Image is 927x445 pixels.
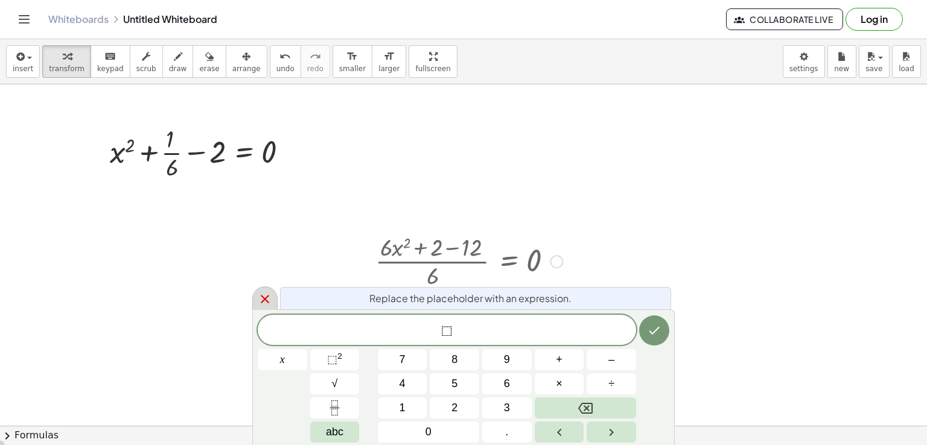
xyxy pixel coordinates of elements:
span: √ [332,376,338,392]
i: keyboard [104,49,116,64]
i: redo [310,49,321,64]
button: Backspace [535,397,636,418]
span: ÷ [608,376,614,392]
button: 9 [482,349,532,370]
button: 8 [430,349,479,370]
span: transform [49,65,84,73]
button: keyboardkeypad [91,45,130,78]
sup: 2 [337,352,342,361]
button: 6 [482,373,532,394]
button: load [892,45,921,78]
span: new [834,65,849,73]
span: 3 [504,400,510,416]
span: + [556,352,562,368]
button: fullscreen [409,45,457,78]
button: 0 [378,421,479,443]
span: load [899,65,914,73]
span: ⬚ [327,353,337,365]
span: redo [307,65,323,73]
button: Square root [310,373,360,394]
span: insert [13,65,33,73]
button: Times [535,373,584,394]
span: 2 [451,400,457,416]
button: Minus [587,349,636,370]
span: 7 [400,352,406,368]
span: – [608,352,614,368]
span: draw [169,65,187,73]
button: redoredo [301,45,330,78]
span: 1 [400,400,406,416]
span: erase [199,65,219,73]
button: undoundo [270,45,301,78]
button: . [482,421,532,443]
button: Done [639,315,669,346]
span: 6 [504,376,510,392]
button: save [859,45,890,78]
span: save [865,65,882,73]
span: undo [276,65,295,73]
span: keypad [97,65,124,73]
button: Alphabet [310,421,360,443]
button: 2 [430,397,479,418]
button: Divide [587,373,636,394]
button: arrange [226,45,267,78]
span: fullscreen [415,65,450,73]
i: format_size [346,49,358,64]
button: Fraction [310,397,360,418]
button: 3 [482,397,532,418]
span: smaller [339,65,366,73]
a: Whiteboards [48,13,109,25]
button: 5 [430,373,479,394]
button: scrub [130,45,163,78]
button: x [258,349,307,370]
span: 0 [425,424,432,440]
span: 4 [400,376,406,392]
span: ⬚ [441,324,453,338]
button: transform [42,45,91,78]
button: Collaborate Live [726,8,843,30]
span: x [280,352,285,368]
span: . [505,424,508,440]
button: new [827,45,856,78]
span: abc [326,424,343,440]
span: Replace the placeholder with an expression. [369,291,572,306]
button: format_sizesmaller [333,45,372,78]
span: × [556,376,562,392]
button: draw [162,45,194,78]
span: arrange [232,65,261,73]
button: Squared [310,349,360,370]
button: 4 [378,373,427,394]
span: Collaborate Live [736,14,833,25]
span: 5 [451,376,457,392]
button: Right arrow [587,421,636,443]
button: 7 [378,349,427,370]
button: Toggle navigation [14,10,34,29]
button: format_sizelarger [372,45,406,78]
button: Plus [535,349,584,370]
span: larger [378,65,400,73]
span: settings [789,65,818,73]
span: 8 [451,352,457,368]
span: scrub [136,65,156,73]
i: format_size [383,49,395,64]
button: Left arrow [535,421,584,443]
button: Log in [846,8,903,31]
button: insert [6,45,40,78]
span: 9 [504,352,510,368]
button: erase [193,45,226,78]
button: 1 [378,397,427,418]
i: undo [279,49,291,64]
button: settings [783,45,825,78]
